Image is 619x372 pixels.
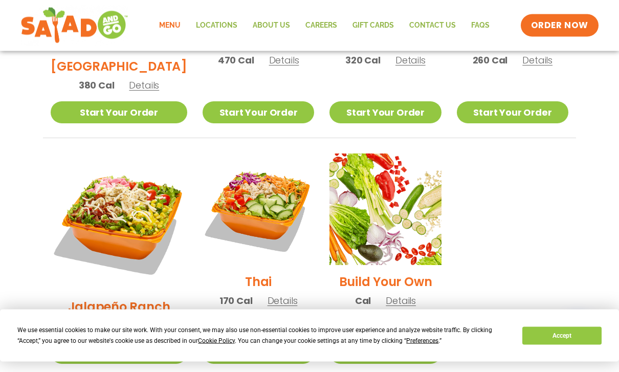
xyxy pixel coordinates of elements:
button: Accept [522,327,601,345]
a: Contact Us [402,14,463,37]
img: Product photo for Jalapeño Ranch Salad [51,154,187,291]
h2: Thai [245,273,272,291]
a: FAQs [463,14,497,37]
span: Details [268,295,298,308]
span: Details [395,54,426,67]
a: Menu [151,14,188,37]
span: Cal [355,294,371,308]
span: Preferences [406,337,438,344]
a: Start Your Order [203,102,314,124]
span: 170 Cal [219,294,253,308]
span: 470 Cal [218,54,254,68]
span: 380 Cal [79,79,115,93]
h2: Jalapeño Ranch [68,298,170,316]
img: Product photo for Build Your Own [329,154,441,266]
span: Details [269,54,299,67]
span: ORDER NOW [531,19,588,32]
img: Product photo for Thai Salad [203,154,314,266]
span: 320 Cal [345,54,381,68]
a: GIFT CARDS [345,14,402,37]
a: Start Your Order [51,102,187,124]
h2: [GEOGRAPHIC_DATA] [51,58,187,76]
a: Start Your Order [457,102,568,124]
a: About Us [245,14,298,37]
span: Details [522,54,552,67]
nav: Menu [151,14,497,37]
span: 260 Cal [473,54,508,68]
div: We use essential cookies to make our site work. With your consent, we may also use non-essential ... [17,325,510,346]
img: new-SAG-logo-768×292 [20,5,128,46]
a: Locations [188,14,245,37]
span: Details [386,295,416,308]
span: Cookie Policy [198,337,235,344]
h2: Build Your Own [339,273,432,291]
a: Careers [298,14,345,37]
span: Details [129,79,159,92]
a: ORDER NOW [521,14,599,37]
a: Start Your Order [329,102,441,124]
